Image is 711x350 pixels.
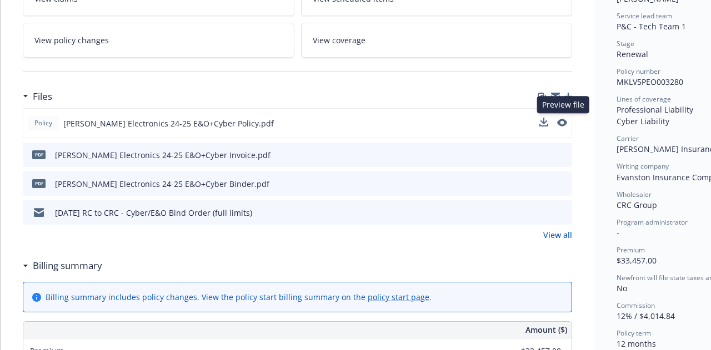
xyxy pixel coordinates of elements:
span: Service lead team [617,11,672,21]
span: - [617,227,619,238]
span: P&C - Tech Team 1 [617,21,686,32]
span: Program administrator [617,217,688,227]
span: Stage [617,39,634,48]
span: Amount ($) [525,324,567,336]
span: Lines of coverage [617,94,671,104]
button: preview file [557,119,567,126]
button: download file [539,118,548,126]
span: Writing company [617,161,669,171]
span: 12% / $4,014.84 [617,311,675,321]
span: Policy [32,118,54,128]
button: preview file [558,207,568,219]
div: Billing summary includes policy changes. View the policy start billing summary on the . [46,291,432,303]
span: 12 months [617,338,656,349]
button: preview file [558,149,568,161]
button: preview file [557,118,567,129]
a: View all [543,229,572,241]
button: download file [540,149,549,161]
span: Wholesaler [617,190,652,199]
span: pdf [32,179,46,187]
span: Carrier [617,134,639,143]
button: download file [540,178,549,190]
div: [DATE] RC to CRC - Cyber/E&O Bind Order (full limits) [55,207,252,219]
h3: Files [33,89,52,104]
span: Policy term [617,328,651,338]
button: preview file [558,178,568,190]
span: [PERSON_NAME] Electronics 24-25 E&O+Cyber Policy.pdf [63,118,274,129]
button: download file [540,207,549,219]
div: Billing summary [23,258,102,273]
div: Files [23,89,52,104]
span: Renewal [617,49,648,59]
span: MKLV5PEO003280 [617,77,683,87]
a: View policy changes [23,23,294,58]
a: policy start page [368,292,429,302]
h3: Billing summary [33,258,102,273]
span: pdf [32,150,46,159]
span: View coverage [313,34,365,46]
span: Commission [617,301,655,310]
span: Policy number [617,67,660,76]
span: No [617,283,627,293]
div: [PERSON_NAME] Electronics 24-25 E&O+Cyber Binder.pdf [55,178,269,190]
span: CRC Group [617,200,657,210]
button: download file [539,118,548,129]
span: View policy changes [34,34,109,46]
div: [PERSON_NAME] Electronics 24-25 E&O+Cyber Invoice.pdf [55,149,271,161]
span: $33,457.00 [617,255,657,266]
a: View coverage [301,23,573,58]
div: Preview file [537,96,589,113]
span: Premium [617,245,645,255]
